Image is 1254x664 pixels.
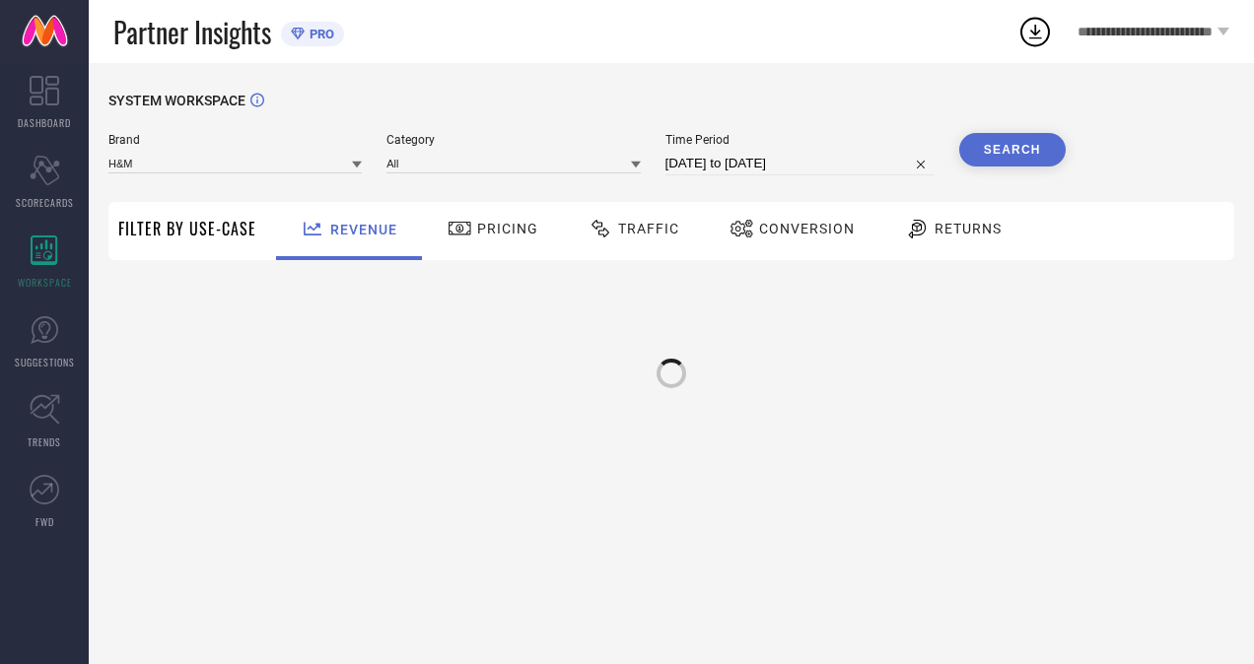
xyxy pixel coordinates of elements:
[386,133,640,147] span: Category
[305,27,334,41] span: PRO
[759,221,855,236] span: Conversion
[1017,14,1053,49] div: Open download list
[35,514,54,529] span: FWD
[108,133,362,147] span: Brand
[665,152,935,175] input: Select time period
[108,93,245,108] span: SYSTEM WORKSPACE
[618,221,679,236] span: Traffic
[16,195,74,210] span: SCORECARDS
[15,355,75,369] span: SUGGESTIONS
[113,12,271,52] span: Partner Insights
[959,133,1066,166] button: Search
[118,217,256,240] span: Filter By Use-Case
[330,222,397,237] span: Revenue
[18,115,71,130] span: DASHBOARD
[477,221,538,236] span: Pricing
[935,221,1002,236] span: Returns
[665,133,935,147] span: Time Period
[18,275,72,290] span: WORKSPACE
[28,434,61,449] span: TRENDS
